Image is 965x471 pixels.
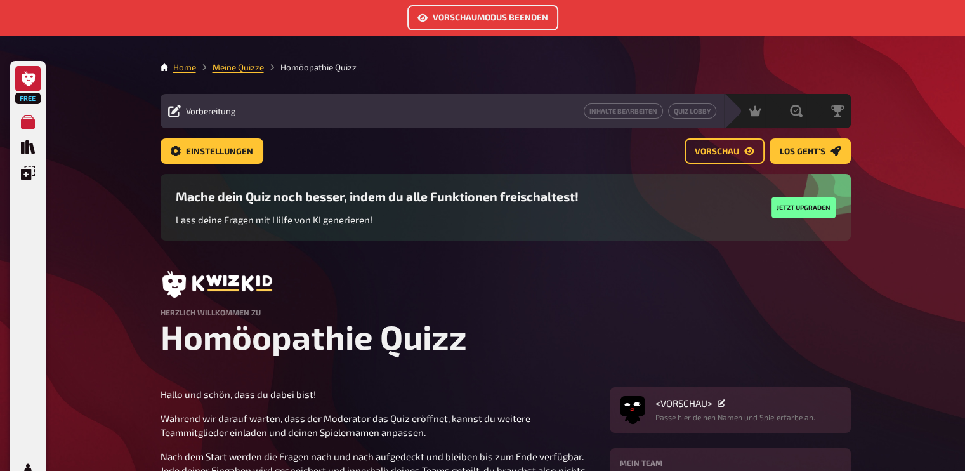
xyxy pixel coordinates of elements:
[173,61,196,74] li: Home
[186,106,236,116] span: Vorbereitung
[770,138,851,164] button: Los geht's
[584,103,663,119] button: Inhalte Bearbeiten
[264,61,357,74] li: Homöopathie Quizz
[213,62,264,72] a: Meine Quizze
[176,214,372,225] span: Lass deine Fragen mit Hilfe von KI generieren!
[620,458,841,467] h4: Mein Team
[620,394,645,419] img: Avatar
[407,5,558,30] button: Vorschaumodus beenden
[173,62,196,72] a: Home
[771,197,836,218] button: Jetzt upgraden
[685,138,765,164] button: Vorschau
[695,147,739,156] span: Vorschau
[16,95,39,102] span: Free
[620,397,645,423] button: Avatar
[780,147,825,156] span: Los geht's
[655,411,815,423] p: Passe hier deinen Namen und Spielerfarbe an.
[161,308,851,317] h4: Herzlich Willkommen zu
[186,147,253,156] span: Einstellungen
[407,13,558,25] a: Vorschaumodus beenden
[176,189,579,204] h3: Mache dein Quiz noch besser, indem du alle Funktionen freischaltest!
[15,160,41,185] a: Einblendungen
[15,109,41,135] a: Meine Quizze
[161,411,594,440] p: Während wir darauf warten, dass der Moderator das Quiz eröffnet, kannst du weitere Teammitglieder...
[161,138,263,164] button: Einstellungen
[655,397,712,409] span: <VORSCHAU>
[668,103,716,119] button: Quiz Lobby
[161,317,851,357] h1: Homöopathie Quizz
[196,61,264,74] li: Meine Quizze
[161,387,594,402] p: Hallo und schön, dass du dabei bist!
[15,135,41,160] a: Quiz Sammlung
